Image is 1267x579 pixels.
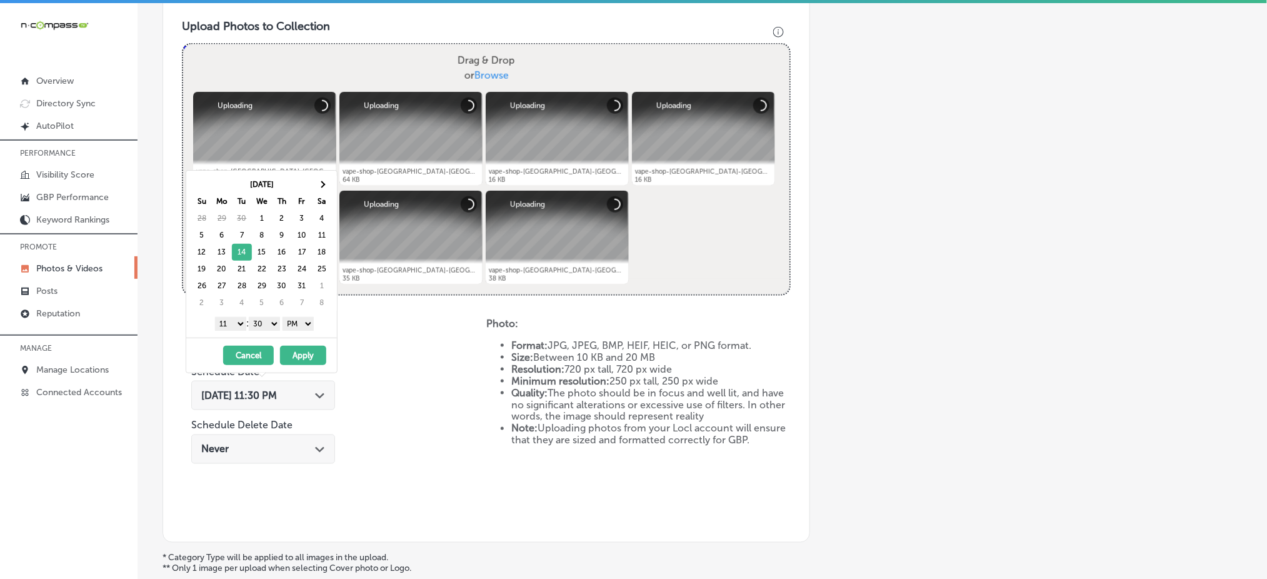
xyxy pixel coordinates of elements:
[212,227,232,244] td: 6
[292,227,312,244] td: 10
[453,48,520,88] label: Drag & Drop or
[252,261,272,278] td: 22
[511,375,609,387] strong: Minimum resolution:
[486,318,518,330] strong: Photo:
[212,295,232,311] td: 3
[252,295,272,311] td: 5
[191,420,293,431] label: Schedule Delete Date
[312,227,332,244] td: 11
[36,98,96,109] p: Directory Sync
[312,261,332,278] td: 25
[511,340,548,351] strong: Format:
[312,244,332,261] td: 18
[312,210,332,227] td: 4
[272,261,292,278] td: 23
[201,390,277,401] span: [DATE] 11:30 PM
[252,244,272,261] td: 15
[232,261,252,278] td: 21
[511,423,538,435] strong: Note:
[232,210,252,227] td: 30
[292,210,312,227] td: 3
[212,193,232,210] th: Mo
[511,340,791,351] li: JPG, JPEG, BMP, HEIF, HEIC, or PNG format.
[212,278,232,295] td: 27
[36,263,103,274] p: Photos & Videos
[252,227,272,244] td: 8
[201,443,229,455] span: Never
[252,278,272,295] td: 29
[192,193,212,210] th: Su
[36,169,94,180] p: Visibility Score
[272,295,292,311] td: 6
[511,423,791,446] li: Uploading photos from your Locl account will ensure that they are sized and formatted correctly f...
[191,314,337,333] div: :
[292,261,312,278] td: 24
[192,261,212,278] td: 19
[212,244,232,261] td: 13
[36,365,109,375] p: Manage Locations
[36,192,109,203] p: GBP Performance
[192,278,212,295] td: 26
[474,69,509,81] span: Browse
[212,261,232,278] td: 20
[511,351,533,363] strong: Size:
[192,227,212,244] td: 5
[252,210,272,227] td: 1
[223,346,274,365] button: Cancel
[272,193,292,210] th: Th
[252,193,272,210] th: We
[163,553,1242,574] p: * Category Type will be applied to all images in the upload. ** Only 1 image per upload when sele...
[272,210,292,227] td: 2
[511,387,791,423] li: The photo should be in focus and well lit, and have no significant alterations or excessive use o...
[292,193,312,210] th: Fr
[292,278,312,295] td: 31
[212,176,312,193] th: [DATE]
[511,387,548,399] strong: Quality:
[232,244,252,261] td: 14
[36,387,122,398] p: Connected Accounts
[511,351,791,363] li: Between 10 KB and 20 MB
[36,121,74,131] p: AutoPilot
[292,295,312,311] td: 7
[212,210,232,227] td: 29
[36,214,109,225] p: Keyword Rankings
[511,363,791,375] li: 720 px tall, 720 px wide
[272,244,292,261] td: 16
[232,295,252,311] td: 4
[272,278,292,295] td: 30
[182,19,791,33] h3: Upload Photos to Collection
[20,19,89,31] img: 660ab0bf-5cc7-4cb8-ba1c-48b5ae0f18e60NCTV_CLogo_TV_Black_-500x88.png
[511,363,564,375] strong: Resolution:
[36,286,58,296] p: Posts
[511,375,791,387] li: 250 px tall, 250 px wide
[292,244,312,261] td: 17
[36,308,80,319] p: Reputation
[232,227,252,244] td: 7
[280,346,326,365] button: Apply
[272,227,292,244] td: 9
[36,76,74,86] p: Overview
[312,193,332,210] th: Sa
[192,244,212,261] td: 12
[192,210,212,227] td: 28
[312,295,332,311] td: 8
[312,278,332,295] td: 1
[232,278,252,295] td: 28
[232,193,252,210] th: Tu
[192,295,212,311] td: 2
